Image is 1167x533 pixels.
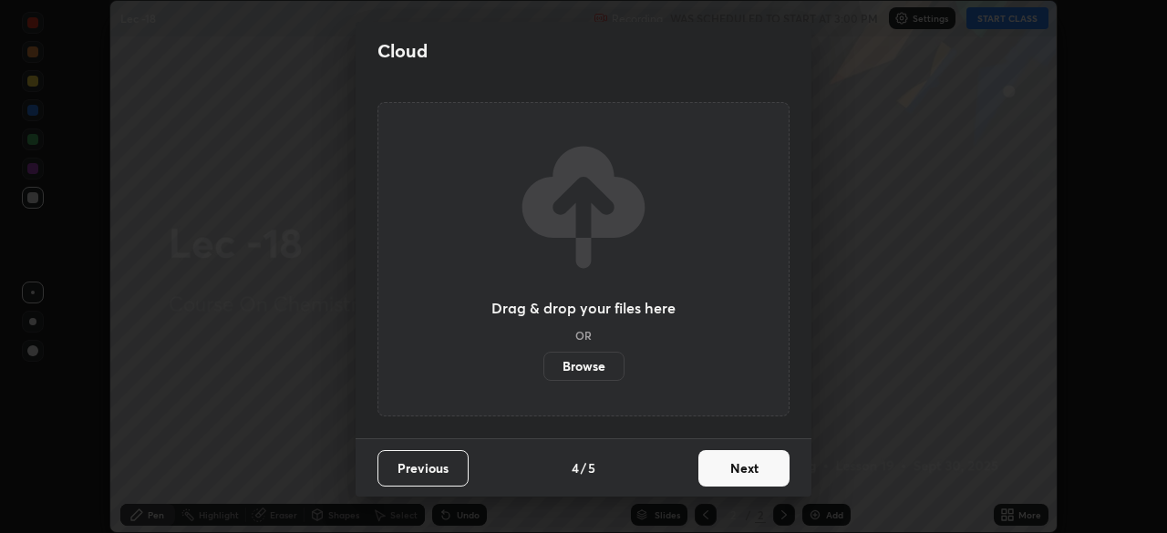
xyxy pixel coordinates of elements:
[377,39,428,63] h2: Cloud
[588,458,595,477] h4: 5
[377,450,469,487] button: Previous
[491,301,676,315] h3: Drag & drop your files here
[575,330,592,341] h5: OR
[572,458,579,477] h4: 4
[581,458,586,477] h4: /
[698,450,790,487] button: Next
